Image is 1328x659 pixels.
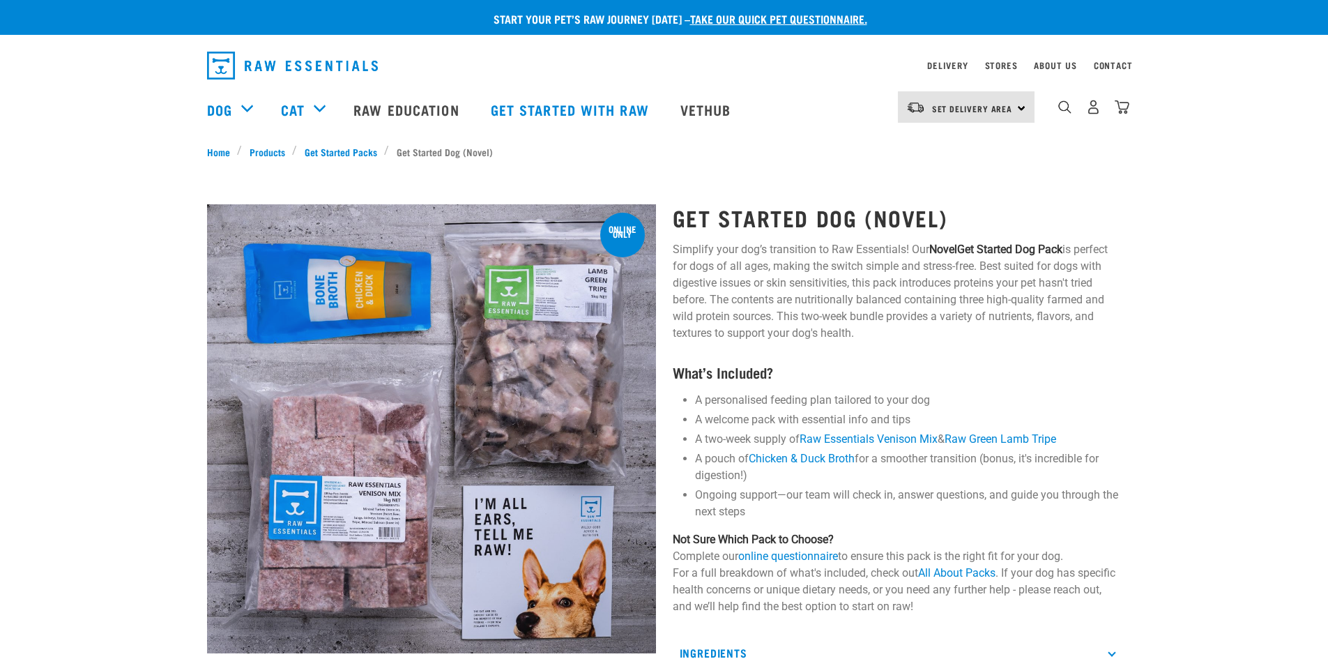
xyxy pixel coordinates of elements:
[800,432,938,446] a: Raw Essentials Venison Mix
[207,52,378,79] img: Raw Essentials Logo
[918,566,995,580] a: All About Packs
[207,144,1122,159] nav: breadcrumbs
[695,411,1122,428] li: A welcome pack with essential info and tips
[207,99,232,120] a: Dog
[673,533,834,546] strong: Not Sure Which Pack to Choose?
[196,46,1133,85] nav: dropdown navigation
[477,82,666,137] a: Get started with Raw
[957,243,1062,256] strong: Get Started Dog Pack
[673,531,1122,615] p: Complete our to ensure this pack is the right fit for your dog. For a full breakdown of what's in...
[945,432,1056,446] a: Raw Green Lamb Tripe
[1086,100,1101,114] img: user.png
[695,392,1122,409] li: A personalised feeding plan tailored to your dog
[1034,63,1076,68] a: About Us
[207,204,656,653] img: NSP Dog Novel Update
[673,368,773,376] strong: What’s Included?
[695,450,1122,484] li: A pouch of for a smoother transition (bonus, it's incredible for digestion!)
[929,243,957,256] strong: Novel
[242,144,292,159] a: Products
[985,63,1018,68] a: Stores
[281,99,305,120] a: Cat
[695,487,1122,520] li: Ongoing support—our team will check in, answer questions, and guide you through the next steps
[673,241,1122,342] p: Simplify your dog’s transition to Raw Essentials! Our is perfect for dogs of all ages, making the...
[749,452,855,465] a: Chicken & Duck Broth
[1094,63,1133,68] a: Contact
[673,205,1122,230] h1: Get Started Dog (Novel)
[927,63,968,68] a: Delivery
[1115,100,1129,114] img: home-icon@2x.png
[339,82,476,137] a: Raw Education
[695,431,1122,448] li: A two-week supply of &
[207,144,238,159] a: Home
[906,101,925,114] img: van-moving.png
[297,144,384,159] a: Get Started Packs
[1058,100,1071,114] img: home-icon-1@2x.png
[690,15,867,22] a: take our quick pet questionnaire.
[738,550,838,563] a: online questionnaire
[932,106,1013,111] span: Set Delivery Area
[666,82,749,137] a: Vethub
